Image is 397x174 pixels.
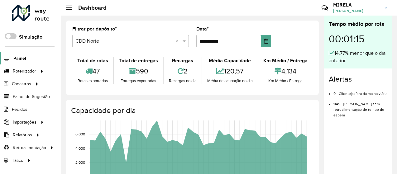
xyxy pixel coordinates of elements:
[75,132,85,136] text: 6,000
[75,160,85,164] text: 2,000
[329,49,387,64] div: 14,77% menor que o dia anterior
[204,64,256,78] div: 120,57
[318,1,332,15] a: Contato Rápido
[12,81,31,87] span: Cadastros
[13,93,50,100] span: Painel de Sugestão
[12,106,27,113] span: Pedidos
[333,8,380,14] span: [PERSON_NAME]
[72,4,107,11] h2: Dashboard
[13,68,36,74] span: Roteirizador
[115,78,161,84] div: Entregas exportadas
[13,119,36,125] span: Importações
[115,57,161,64] div: Total de entregas
[74,57,112,64] div: Total de rotas
[13,132,32,138] span: Relatórios
[196,25,209,33] label: Data
[75,146,85,150] text: 4,000
[333,96,387,118] li: 1149 - [PERSON_NAME] sem retroalimentação de tempo de espera
[260,64,311,78] div: 4,134
[13,55,26,62] span: Painel
[204,57,256,64] div: Média Capacidade
[12,157,23,164] span: Tático
[13,144,46,151] span: Retroalimentação
[74,78,112,84] div: Rotas exportadas
[333,86,387,96] li: 9 - Cliente(s) fora da malha viária
[329,28,387,49] div: 00:01:15
[19,33,42,41] label: Simulação
[176,37,181,45] span: Clear all
[329,75,387,84] h4: Alertas
[72,25,117,33] label: Filtrar por depósito
[165,78,200,84] div: Recargas no dia
[333,2,380,8] h3: MIRELA
[260,57,311,64] div: Km Médio / Entrega
[74,64,112,78] div: 47
[165,57,200,64] div: Recargas
[71,106,313,115] h4: Capacidade por dia
[260,78,311,84] div: Km Médio / Entrega
[329,20,387,28] div: Tempo médio por rota
[204,78,256,84] div: Média de ocupação no dia
[261,35,271,47] button: Choose Date
[165,64,200,78] div: 2
[115,64,161,78] div: 590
